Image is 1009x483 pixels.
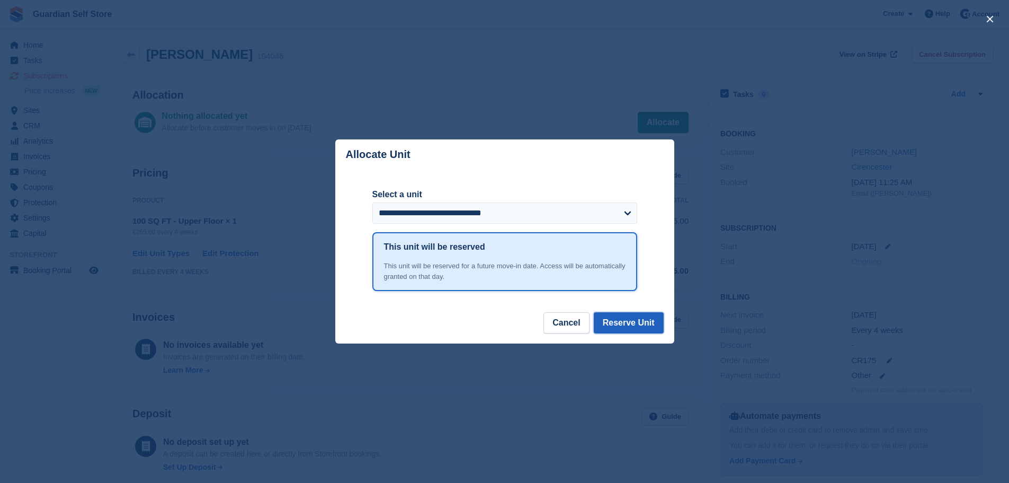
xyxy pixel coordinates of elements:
button: Cancel [543,312,589,333]
button: Reserve Unit [594,312,664,333]
div: This unit will be reserved for a future move-in date. Access will be automatically granted on tha... [384,261,626,282]
button: close [981,11,998,28]
label: Select a unit [372,188,637,201]
p: Allocate Unit [346,148,410,161]
h1: This unit will be reserved [384,241,485,253]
